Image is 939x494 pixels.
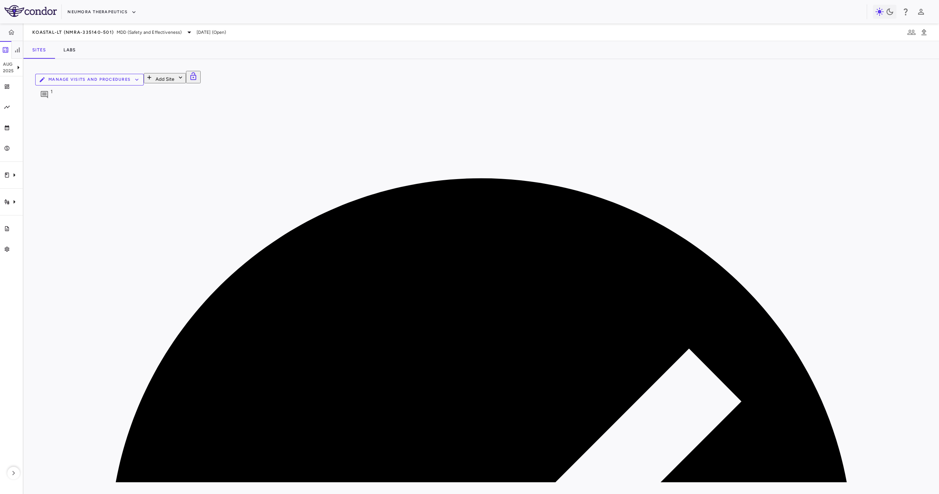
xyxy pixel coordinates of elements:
[38,88,51,101] button: Add comment
[117,29,182,36] span: MDD (Safety and Effectiveness)
[144,73,186,83] button: Add Site
[35,74,144,86] button: Manage Visits and Procedures
[23,41,55,59] button: Sites
[32,29,114,35] span: KOASTAL-LT (NMRA-335140-501)
[67,6,136,18] button: Neumora Therapeutics
[51,88,52,101] span: 1
[197,29,226,36] span: [DATE] (Open)
[186,76,201,82] span: Lock grid
[55,41,84,59] button: Labs
[3,68,14,74] p: 2025
[3,61,14,68] p: Aug
[40,90,49,99] svg: Add comment
[4,5,57,17] img: logo-full-SnFGN8VE.png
